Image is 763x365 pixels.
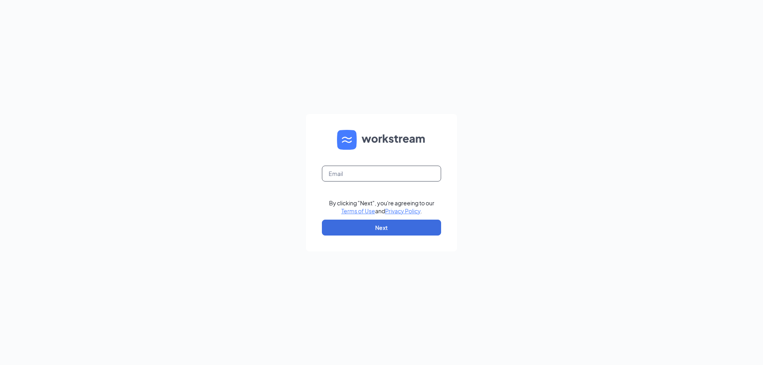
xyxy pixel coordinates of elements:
a: Terms of Use [341,207,375,214]
button: Next [322,220,441,236]
input: Email [322,166,441,182]
img: WS logo and Workstream text [337,130,426,150]
a: Privacy Policy [385,207,420,214]
div: By clicking "Next", you're agreeing to our and . [329,199,434,215]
